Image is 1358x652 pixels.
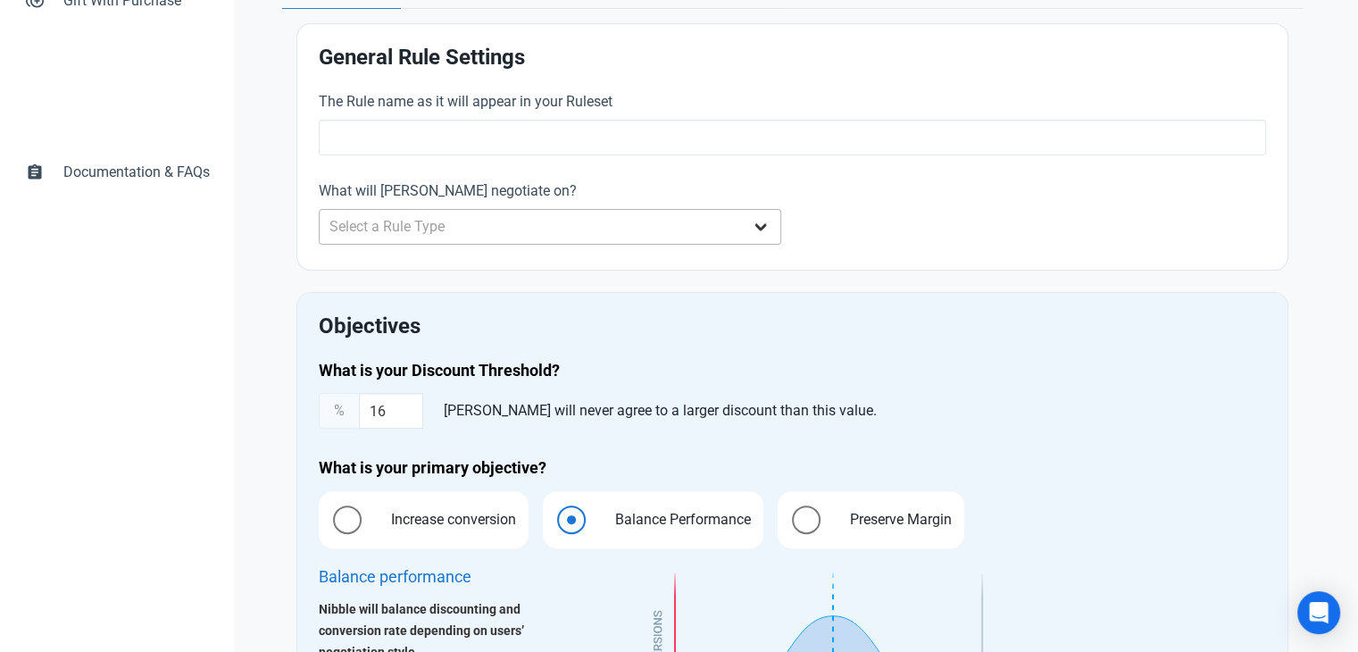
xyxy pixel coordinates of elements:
span: Documentation & FAQs [63,162,210,183]
label: What will [PERSON_NAME] negotiate on? [319,180,782,202]
span: Increase conversion [372,509,525,531]
span: Preserve Margin [831,509,961,531]
span: assignment [26,162,44,180]
h4: What is your Discount Threshold? [319,360,1266,381]
div: Open Intercom Messenger [1297,591,1340,634]
div: Balance performance [319,563,471,591]
h4: What is your primary objective? [319,457,1266,479]
h2: Objectives [319,314,1266,339]
a: assignmentDocumentation & FAQs [14,151,221,194]
h2: General Rule Settings [319,46,1266,70]
label: The Rule name as it will appear in your Ruleset [319,91,1266,113]
span: Balance Performance [596,509,760,531]
div: [PERSON_NAME] will never agree to a larger discount than this value. [437,393,884,429]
